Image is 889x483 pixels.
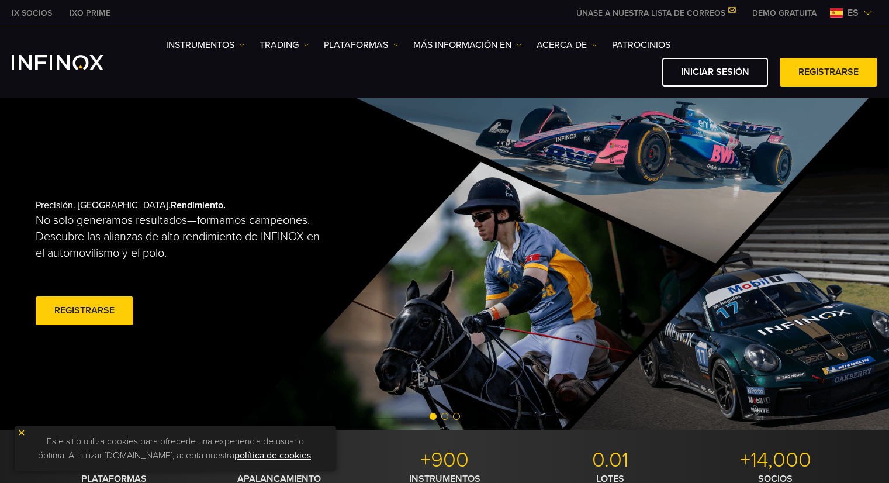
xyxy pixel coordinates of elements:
[532,447,689,473] p: 0.01
[12,55,131,70] a: INFINOX Logo
[568,8,743,18] a: ÚNASE A NUESTRA LISTA DE CORREOS
[413,38,522,52] a: Más información en
[441,413,448,420] span: Go to slide 2
[430,413,437,420] span: Go to slide 1
[3,7,61,19] a: INFINOX
[20,432,330,465] p: Este sitio utiliza cookies para ofrecerle una experiencia de usuario óptima. Al utilizar [DOMAIN_...
[780,58,877,87] a: Registrarse
[18,429,26,437] img: yellow close icon
[843,6,863,20] span: es
[234,450,311,461] a: política de cookies
[453,413,460,420] span: Go to slide 3
[61,7,119,19] a: INFINOX
[697,447,854,473] p: +14,000
[612,38,670,52] a: Patrocinios
[166,38,245,52] a: Instrumentos
[36,296,133,325] a: Registrarse
[36,212,330,261] p: No solo generamos resultados—formamos campeones. Descubre las alianzas de alto rendimiento de INF...
[537,38,597,52] a: ACERCA DE
[171,199,226,211] strong: Rendimiento.
[662,58,768,87] a: Iniciar sesión
[260,38,309,52] a: TRADING
[324,38,399,52] a: PLATAFORMAS
[366,447,523,473] p: +900
[743,7,825,19] a: INFINOX MENU
[36,181,404,347] div: Precisión. [GEOGRAPHIC_DATA].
